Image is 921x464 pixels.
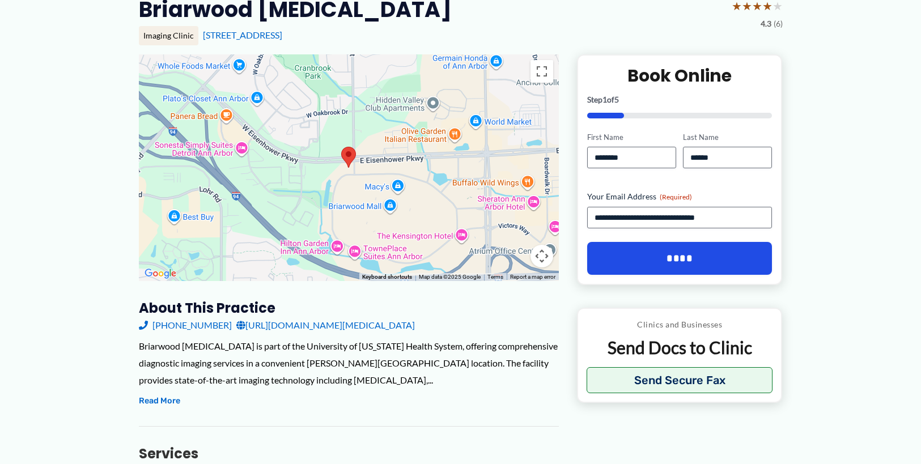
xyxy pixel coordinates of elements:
[236,317,415,334] a: [URL][DOMAIN_NAME][MEDICAL_DATA]
[774,16,783,31] span: (6)
[139,338,559,388] div: Briarwood [MEDICAL_DATA] is part of the University of [US_STATE] Health System, offering comprehe...
[683,132,772,143] label: Last Name
[587,367,773,393] button: Send Secure Fax
[139,445,559,462] h3: Services
[587,132,676,143] label: First Name
[530,60,553,83] button: Toggle fullscreen view
[761,16,771,31] span: 4.3
[203,29,282,40] a: [STREET_ADDRESS]
[587,96,773,104] p: Step of
[587,65,773,87] h2: Book Online
[487,274,503,280] a: Terms (opens in new tab)
[142,266,179,281] img: Google
[510,274,555,280] a: Report a map error
[587,317,773,332] p: Clinics and Businesses
[614,95,619,104] span: 5
[142,266,179,281] a: Open this area in Google Maps (opens a new window)
[530,245,553,267] button: Map camera controls
[362,273,412,281] button: Keyboard shortcuts
[587,337,773,359] p: Send Docs to Clinic
[419,274,481,280] span: Map data ©2025 Google
[139,317,232,334] a: [PHONE_NUMBER]
[139,299,559,317] h3: About this practice
[602,95,607,104] span: 1
[587,191,773,202] label: Your Email Address
[139,394,180,408] button: Read More
[660,193,692,201] span: (Required)
[139,26,198,45] div: Imaging Clinic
